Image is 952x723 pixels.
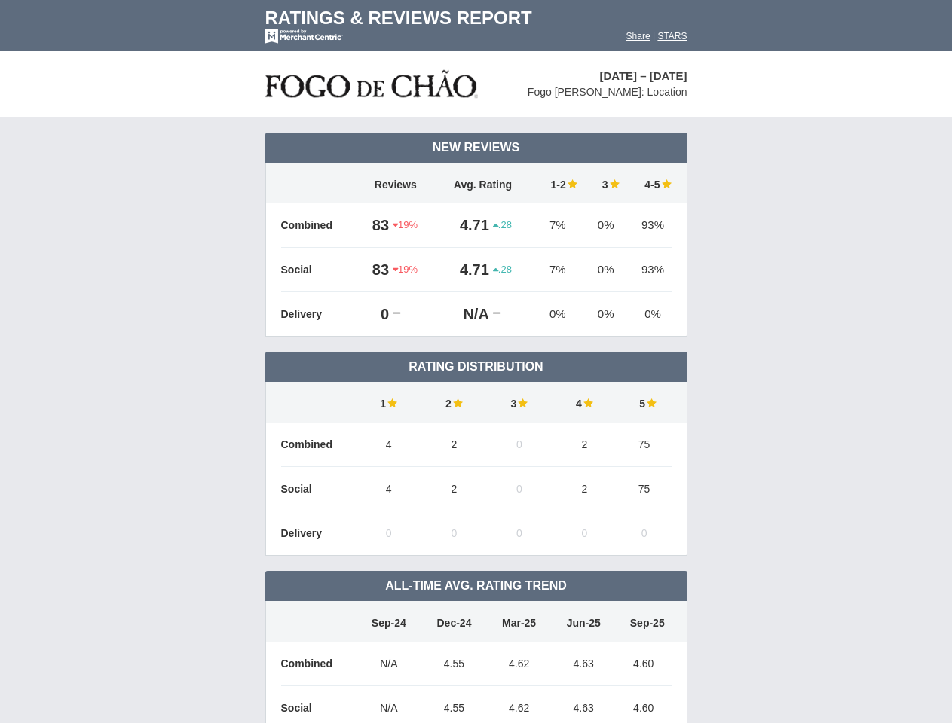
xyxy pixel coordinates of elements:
[265,352,687,382] td: Rating Distribution
[265,571,687,601] td: All-Time Avg. Rating Trend
[421,642,487,686] td: 4.55
[435,203,493,248] td: 4.71
[281,423,357,467] td: Combined
[421,601,487,642] td: Dec-24
[641,527,647,539] span: 0
[531,203,585,248] td: 7%
[585,163,627,203] td: 3
[516,398,528,408] img: star-full-15.png
[421,423,487,467] td: 2
[627,163,672,203] td: 4-5
[616,642,672,686] td: 4.60
[386,398,397,408] img: star-full-15.png
[581,527,587,539] span: 0
[452,398,463,408] img: star-full-15.png
[421,467,487,511] td: 2
[487,601,552,642] td: Mar-25
[421,382,487,423] td: 2
[608,178,620,189] img: star-full-15.png
[627,248,672,292] td: 93%
[265,133,687,163] td: New Reviews
[357,292,393,337] td: 0
[566,178,577,189] img: star-full-15.png
[281,248,357,292] td: Social
[617,467,672,511] td: 75
[357,467,422,511] td: 4
[626,31,650,41] a: Share
[493,263,512,276] span: .28
[281,467,357,511] td: Social
[357,203,393,248] td: 83
[552,423,617,467] td: 2
[627,292,672,337] td: 0%
[616,601,672,642] td: Sep-25
[435,292,493,337] td: N/A
[531,248,585,292] td: 7%
[617,382,672,423] td: 5
[265,29,343,44] img: mc-powered-by-logo-white-103.png
[281,203,357,248] td: Combined
[451,527,457,539] span: 0
[552,382,617,423] td: 4
[585,292,627,337] td: 0%
[585,248,627,292] td: 0%
[386,527,392,539] span: 0
[657,31,687,41] a: STARS
[265,66,478,102] img: stars-fogo-de-chao-logo-50.png
[281,642,357,686] td: Combined
[660,178,672,189] img: star-full-15.png
[393,263,418,276] span: 19%
[357,642,422,686] td: N/A
[493,218,512,232] span: .28
[487,642,552,686] td: 4.62
[516,438,522,450] span: 0
[516,527,522,539] span: 0
[435,248,493,292] td: 4.71
[531,292,585,337] td: 0%
[357,163,436,203] td: Reviews
[585,203,627,248] td: 0%
[357,423,422,467] td: 4
[599,69,687,82] span: [DATE] – [DATE]
[617,423,672,467] td: 75
[582,398,593,408] img: star-full-15.png
[357,248,393,292] td: 83
[281,292,357,337] td: Delivery
[528,86,687,98] span: Fogo [PERSON_NAME]: Location
[487,382,553,423] td: 3
[516,483,522,495] span: 0
[653,31,655,41] span: |
[551,642,616,686] td: 4.63
[393,218,418,232] span: 19%
[551,601,616,642] td: Jun-25
[357,382,422,423] td: 1
[627,203,672,248] td: 93%
[552,467,617,511] td: 2
[435,163,531,203] td: Avg. Rating
[531,163,585,203] td: 1-2
[281,511,357,556] td: Delivery
[645,398,657,408] img: star-full-15.png
[357,601,422,642] td: Sep-24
